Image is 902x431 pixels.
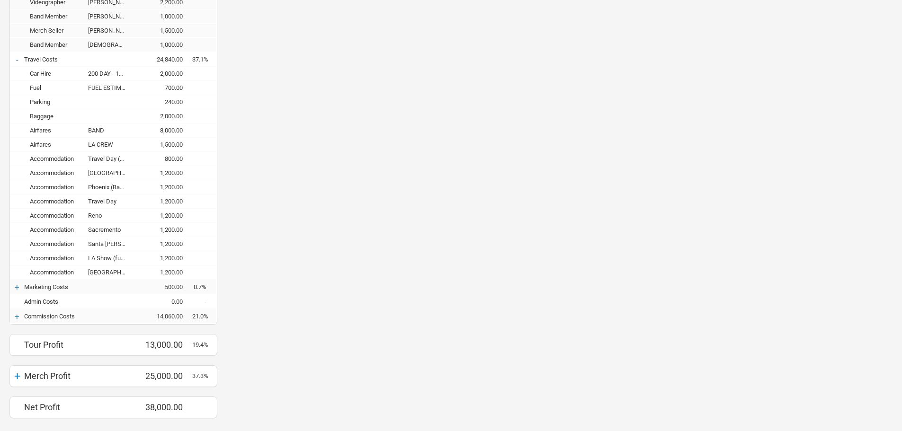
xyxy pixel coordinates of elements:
div: Phoenix (Band + 3 crew) [88,184,135,191]
div: Band Member [24,41,88,48]
div: Accommodation [24,226,88,233]
div: 24,840.00 [135,56,192,63]
div: Kayla Merch [88,27,135,34]
div: 25,000.00 [135,371,192,381]
div: Sacremento [88,226,135,233]
div: Car Hire [24,70,88,77]
div: Accommodation [24,198,88,205]
div: Accommodation [24,269,88,276]
div: Accommodation [24,184,88,191]
div: 14,060.00 [135,313,192,320]
div: Travel Costs [24,56,135,63]
div: - [192,298,216,305]
div: Net Profit [24,402,135,412]
div: 700.00 [135,84,192,91]
div: Baggage [24,113,135,120]
div: Admin Costs [24,298,135,305]
div: 1,200.00 [135,212,192,219]
div: 21.0% [192,313,216,320]
div: Commission Costs [24,313,135,320]
div: Merch Seller [24,27,88,34]
div: 2,000.00 [135,70,192,77]
div: 800.00 [135,155,192,162]
div: Accommodation [24,169,88,176]
div: 240.00 [135,98,192,106]
div: Santa Cruz [88,240,135,247]
div: - [10,55,24,64]
div: 200 DAY - 12 SEATER [88,70,135,77]
div: Band Member [24,13,88,20]
div: 1,200.00 [135,169,192,176]
div: Christian (Fill in Drummer) [88,41,135,48]
div: Fuel [24,84,88,91]
div: 2,000.00 [135,113,192,120]
div: Accommodation [24,155,88,162]
div: Reno [88,212,135,219]
div: 37.3% [192,372,216,379]
div: BAND [88,127,135,134]
div: FUEL ESTIMATE [88,84,135,91]
div: 37.1% [192,56,216,63]
div: Brandon (Fildar) [88,13,135,20]
div: 1,200.00 [135,226,192,233]
div: Tour Profit [24,340,135,350]
div: Accommodation [24,240,88,247]
div: Travel Day (LA Arrival - band) [88,155,135,162]
div: 1,200.00 [135,240,192,247]
div: 1,500.00 [135,27,192,34]
div: Mexico [88,269,135,276]
div: 1,000.00 [135,41,192,48]
div: Airfares [24,141,88,148]
div: Marketing Costs [24,283,135,290]
div: Accommodation [24,255,88,262]
div: Travel Day [88,198,135,205]
div: 1,200.00 [135,184,192,191]
div: LA Show (full crew) [88,255,135,262]
div: + [10,282,24,292]
div: 0.7% [192,283,216,290]
div: 1,200.00 [135,255,192,262]
div: 13,000.00 [135,340,192,350]
div: + [10,369,24,383]
div: 0.00 [135,298,192,305]
div: Airfares [24,127,88,134]
div: 1,000.00 [135,13,192,20]
div: + [10,312,24,321]
div: San Diego (full crew) [88,169,135,176]
div: 1,200.00 [135,269,192,276]
div: Accommodation [24,212,88,219]
div: 19.4% [192,341,216,348]
div: Merch Profit [24,371,135,381]
div: Parking [24,98,135,106]
div: 500.00 [135,283,192,290]
div: 1,200.00 [135,198,192,205]
div: 38,000.00 [135,402,192,412]
div: 1,500.00 [135,141,192,148]
div: LA CREW [88,141,135,148]
div: 8,000.00 [135,127,192,134]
